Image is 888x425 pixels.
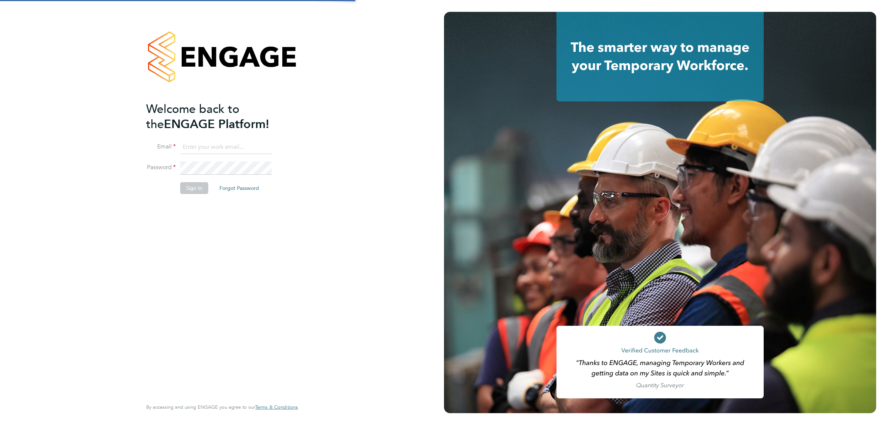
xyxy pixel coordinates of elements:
h2: ENGAGE Platform! [146,101,290,132]
label: Email [146,143,176,151]
label: Password [146,164,176,171]
input: Enter your work email... [180,141,272,154]
span: By accessing and using ENGAGE you agree to our [146,404,298,410]
a: Terms & Conditions [255,404,298,410]
button: Sign In [180,182,208,194]
button: Forgot Password [213,182,265,194]
span: Welcome back to the [146,102,239,131]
